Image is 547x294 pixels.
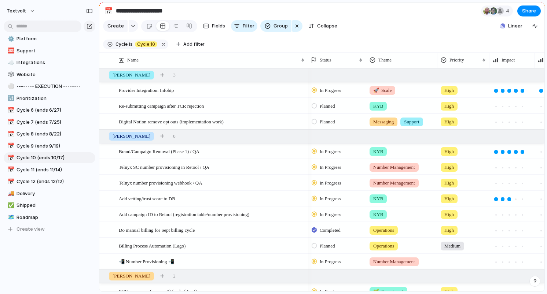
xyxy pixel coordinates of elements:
[444,242,460,250] span: Medium
[497,21,525,31] button: Linear
[444,118,454,126] span: High
[373,88,379,93] span: 🚀
[4,81,95,92] a: ⚪-------- EXECUTION --------
[320,56,331,64] span: Status
[4,212,95,223] div: 🗺️Roadmap
[119,117,224,126] span: Digital Notion remove opt outs (implementation work)
[320,211,341,218] span: In Progress
[8,213,13,222] div: 🗺️
[200,20,228,32] button: Fields
[16,35,93,42] span: Platform
[103,5,114,17] button: 📅
[119,147,199,155] span: Brand/Campaign Removal (Phase 1) / QA
[4,129,95,139] div: 📅Cycle 8 (ends 8/22)
[107,22,124,30] span: Create
[128,40,134,48] button: is
[172,39,209,49] button: Add filter
[231,20,257,32] button: Filter
[444,148,454,155] span: High
[113,133,150,140] span: [PERSON_NAME]
[8,118,13,126] div: 📅
[4,141,95,152] a: 📅Cycle 9 (ends 9/19)
[4,57,95,68] a: ☁️Integrations
[320,242,335,250] span: Planned
[320,87,341,94] span: In Progress
[260,20,291,32] button: Group
[7,214,14,221] button: 🗺️
[4,117,95,128] a: 📅Cycle 7 (ends 7/25)
[119,241,186,250] span: Billing Process Automation (Lago)
[173,272,176,280] span: 2
[16,95,93,102] span: Prioritization
[4,69,95,80] div: 🕸️Website
[444,103,454,110] span: High
[16,130,93,138] span: Cycle 8 (ends 8/22)
[522,7,536,15] span: Share
[8,82,13,91] div: ⚪
[16,107,93,114] span: Cycle 6 (ends 6/27)
[16,178,93,185] span: Cycle 12 (ends 12/12)
[7,190,14,197] button: 🚚
[119,194,175,202] span: Add vetting/trust score to DB
[16,154,93,161] span: Cycle 10 (ends 10/17)
[7,107,14,114] button: 📅
[8,201,13,210] div: ✅
[373,164,415,171] span: Number Management
[103,20,128,32] button: Create
[373,118,394,126] span: Messaging
[320,118,335,126] span: Planned
[444,87,454,94] span: High
[119,226,195,234] span: Do manual billing for Sept billing cycle
[273,22,288,30] span: Group
[8,35,13,43] div: ⚙️
[4,164,95,175] div: 📅Cycle 11 (ends 11/14)
[7,119,14,126] button: 📅
[7,178,14,185] button: 📅
[373,87,392,94] span: Scale
[7,166,14,174] button: 📅
[133,40,159,48] button: Cycle 10
[4,176,95,187] a: 📅Cycle 12 (ends 12/12)
[16,119,93,126] span: Cycle 7 (ends 7/25)
[16,214,93,221] span: Roadmap
[119,101,204,110] span: Re-submitting campaign after TCR rejection
[4,105,95,116] a: 📅Cycle 6 (ends 6/27)
[4,152,95,163] a: 📅Cycle 10 (ends 10/17)
[137,41,155,48] span: Cycle 10
[373,148,383,155] span: KYB
[305,20,340,32] button: Collapse
[7,47,14,55] button: 🆘
[320,195,341,202] span: In Progress
[8,46,13,55] div: 🆘
[373,103,383,110] span: KYB
[320,258,341,265] span: In Progress
[4,188,95,199] a: 🚚Delivery
[16,190,93,197] span: Delivery
[16,202,93,209] span: Shipped
[7,130,14,138] button: 📅
[4,45,95,56] a: 🆘Support
[7,154,14,161] button: 📅
[183,41,205,48] span: Add filter
[4,200,95,211] a: ✅Shipped
[320,148,341,155] span: In Progress
[243,22,254,30] span: Filter
[4,224,95,235] button: Create view
[8,165,13,174] div: 📅
[508,22,522,30] span: Linear
[8,178,13,186] div: 📅
[444,179,454,187] span: High
[8,94,13,103] div: 🔢
[373,195,383,202] span: KYB
[7,202,14,209] button: ✅
[119,210,249,218] span: Add campaign ID to Retool (registration table/number provisioning)
[373,242,394,250] span: Operations
[506,7,511,15] span: 4
[444,211,454,218] span: High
